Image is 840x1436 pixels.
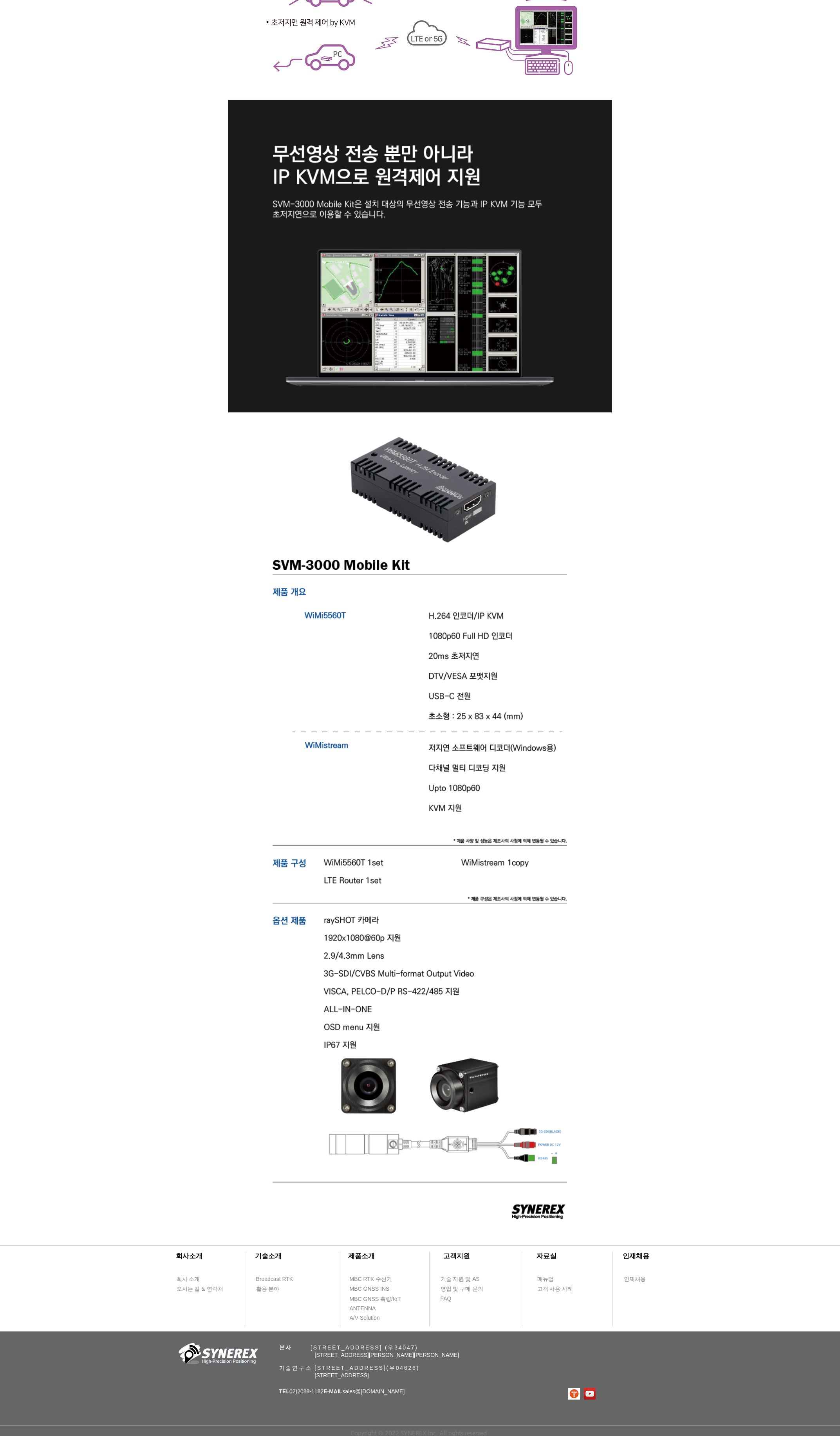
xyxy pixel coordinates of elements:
span: MBC GNSS 측량/IoT [350,1295,401,1303]
a: 오시는 길 & 연락처 [176,1284,229,1294]
span: E-MAIL [323,1388,342,1394]
span: 02)2088-1182 sales [279,1388,405,1394]
span: Copyright © 2022 SYNEREX Inc. All rights reserved [350,1429,487,1436]
span: 영업 및 구매 문의 [441,1285,484,1293]
span: Broadcast RTK [256,1275,293,1283]
a: 회사 소개 [176,1274,221,1284]
span: A/V Solution [350,1314,380,1322]
a: 영업 및 구매 문의 [440,1284,485,1294]
span: [STREET_ADDRESS] [315,1372,369,1378]
span: [STREET_ADDRESS][PERSON_NAME][PERSON_NAME] [315,1352,459,1358]
img: 티스토리로고 [568,1388,580,1400]
span: TEL [279,1388,289,1394]
span: ​인재채용 [623,1252,649,1260]
a: MBC RTK 수신기 [349,1274,408,1284]
a: ANTENNA [349,1304,394,1313]
span: ANTENNA [350,1305,376,1313]
span: ​ [STREET_ADDRESS] (우34047) [279,1344,418,1351]
a: 고객 사용 사례 [537,1284,582,1294]
span: 기술연구소 [STREET_ADDRESS](우04626) [279,1365,420,1371]
span: 본사 [279,1344,293,1351]
a: MBC GNSS INS [349,1284,398,1294]
span: 활용 분야 [256,1285,280,1293]
img: 회사_로고-removebg-preview.png [174,1342,260,1367]
span: 기술 지원 및 AS [441,1275,480,1283]
iframe: Wix Chat [695,1189,840,1436]
span: 인재채용 [624,1275,646,1283]
span: 회사 소개 [177,1275,200,1283]
ul: SNS 모음 [568,1388,596,1400]
span: MBC GNSS INS [350,1285,390,1293]
span: 오시는 길 & 연락처 [177,1285,223,1293]
span: ​기술소개 [255,1252,282,1260]
span: ​고객지원 [443,1252,470,1260]
a: 활용 분야 [256,1284,301,1294]
span: 고객 사용 사례 [537,1285,573,1293]
a: FAQ [440,1294,485,1304]
a: 매뉴얼 [537,1274,582,1284]
a: Broadcast RTK [256,1274,301,1284]
a: 기술 지원 및 AS [440,1274,499,1284]
a: MBC GNSS 측량/IoT [349,1294,418,1304]
span: ​제품소개 [348,1252,375,1260]
span: ​회사소개 [176,1252,202,1260]
a: @[DOMAIN_NAME] [355,1388,405,1394]
a: 인재채용 [623,1274,661,1284]
span: 매뉴얼 [537,1275,554,1283]
a: A/V Solution [349,1313,394,1323]
span: FAQ [441,1295,452,1303]
img: 유튜브 사회 아이콘 [584,1388,596,1400]
span: ​자료실 [537,1252,556,1260]
span: MBC RTK 수신기 [350,1275,392,1283]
